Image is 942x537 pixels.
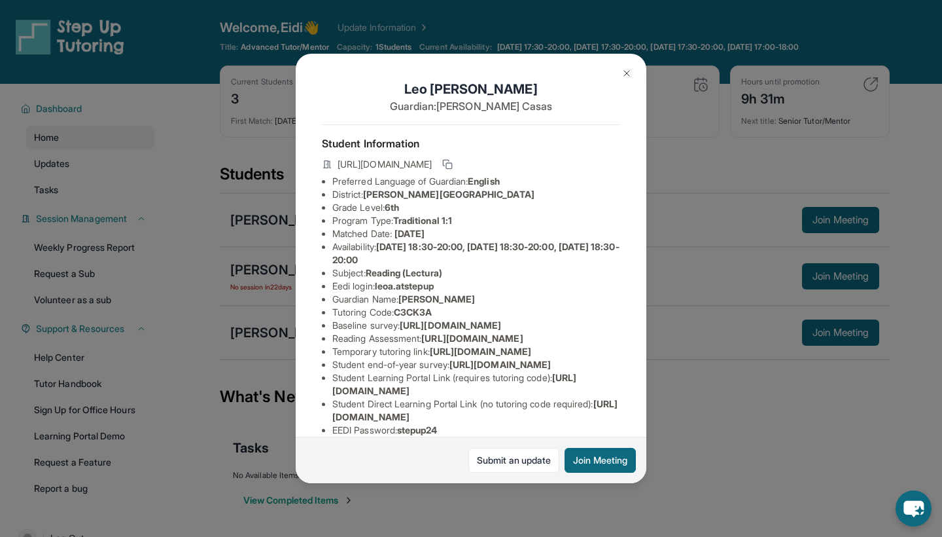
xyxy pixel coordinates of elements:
img: Close Icon [621,68,632,79]
li: Guardian Name : [332,293,620,306]
button: chat-button [896,491,932,527]
span: C3CK3A [394,306,432,318]
li: Temporary tutoring link : [332,345,620,358]
button: Copy link [440,157,455,172]
li: Baseline survey : [332,319,620,332]
h4: Student Information [322,136,620,151]
span: Reading (Lectura) [366,267,442,278]
span: [URL][DOMAIN_NAME] [338,158,432,171]
li: EEDI Password : [332,424,620,437]
li: District: [332,188,620,201]
span: English [468,176,500,187]
li: Matched Date: [332,227,620,240]
li: Subject : [332,267,620,280]
li: Student end-of-year survey : [332,358,620,371]
span: [PERSON_NAME][GEOGRAPHIC_DATA] [363,189,534,200]
li: Reading Assessment : [332,332,620,345]
a: Submit an update [468,448,559,473]
span: [PERSON_NAME] [398,293,475,305]
span: [URL][DOMAIN_NAME] [421,333,523,344]
li: Grade Level: [332,201,620,214]
li: Student Direct Learning Portal Link (no tutoring code required) : [332,398,620,424]
span: [DATE] 18:30-20:00, [DATE] 18:30-20:00, [DATE] 18:30-20:00 [332,241,619,265]
li: Tutoring Code : [332,306,620,319]
span: Traditional 1:1 [393,215,452,226]
span: 6th [385,202,399,213]
li: Program Type: [332,214,620,227]
p: Guardian: [PERSON_NAME] Casas [322,98,620,114]
button: Join Meeting [565,448,636,473]
li: Availability: [332,240,620,267]
li: Eedi login : [332,280,620,293]
li: Student Learning Portal Link (requires tutoring code) : [332,371,620,398]
h1: Leo [PERSON_NAME] [322,80,620,98]
span: [URL][DOMAIN_NAME] [430,346,531,357]
span: stepup24 [397,424,438,435]
span: [URL][DOMAIN_NAME] [449,359,551,370]
span: leoa.atstepup [375,280,434,291]
li: Preferred Language of Guardian: [332,175,620,188]
span: [URL][DOMAIN_NAME] [400,320,501,331]
span: [DATE] [394,228,425,239]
